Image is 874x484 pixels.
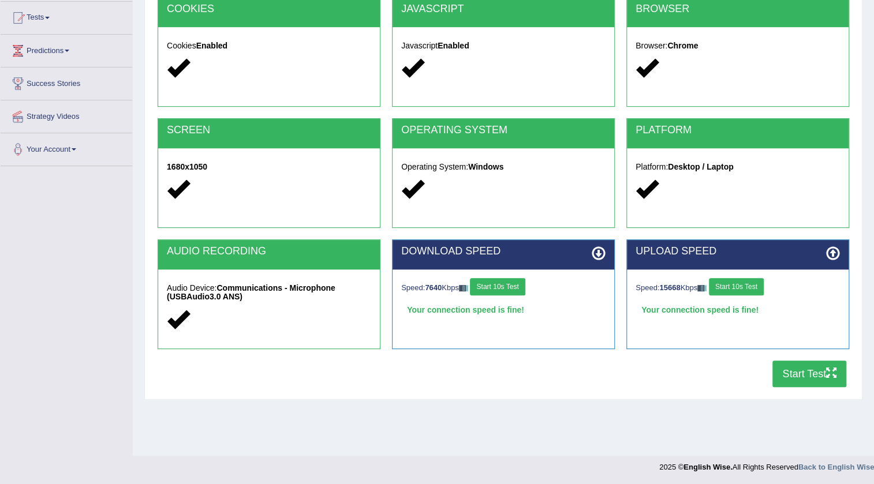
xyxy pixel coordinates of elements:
h5: Cookies [167,42,371,50]
h5: Platform: [636,163,840,171]
h2: DOWNLOAD SPEED [401,246,606,257]
h5: Operating System: [401,163,606,171]
strong: Communications - Microphone (USBAudio3.0 ANS) [167,283,335,301]
h2: COOKIES [167,3,371,15]
h5: Javascript [401,42,606,50]
strong: 15668 [659,283,680,292]
h2: PLATFORM [636,125,840,136]
div: Your connection speed is fine! [401,301,606,318]
a: Success Stories [1,67,132,96]
h2: JAVASCRIPT [401,3,606,15]
a: Strategy Videos [1,100,132,129]
h2: AUDIO RECORDING [167,246,371,257]
div: 2025 © All Rights Reserved [659,456,874,472]
h2: UPLOAD SPEED [636,246,840,257]
a: Tests [1,2,132,31]
button: Start 10s Test [709,278,764,295]
a: Predictions [1,35,132,63]
strong: Desktop / Laptop [668,162,734,171]
button: Start 10s Test [470,278,525,295]
h2: OPERATING SYSTEM [401,125,606,136]
img: ajax-loader-fb-connection.gif [459,285,468,291]
strong: English Wise. [683,463,732,471]
a: Back to English Wise [798,463,874,471]
h2: SCREEN [167,125,371,136]
strong: Enabled [196,41,227,50]
strong: 1680x1050 [167,162,207,171]
strong: Chrome [667,41,698,50]
strong: 7640 [425,283,442,292]
strong: Enabled [438,41,469,50]
strong: Windows [468,162,503,171]
h5: Browser: [636,42,840,50]
button: Start Test [772,361,846,387]
a: Your Account [1,133,132,162]
div: Speed: Kbps [636,278,840,298]
h5: Audio Device: [167,284,371,302]
h2: BROWSER [636,3,840,15]
div: Speed: Kbps [401,278,606,298]
img: ajax-loader-fb-connection.gif [697,285,707,291]
div: Your connection speed is fine! [636,301,840,318]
